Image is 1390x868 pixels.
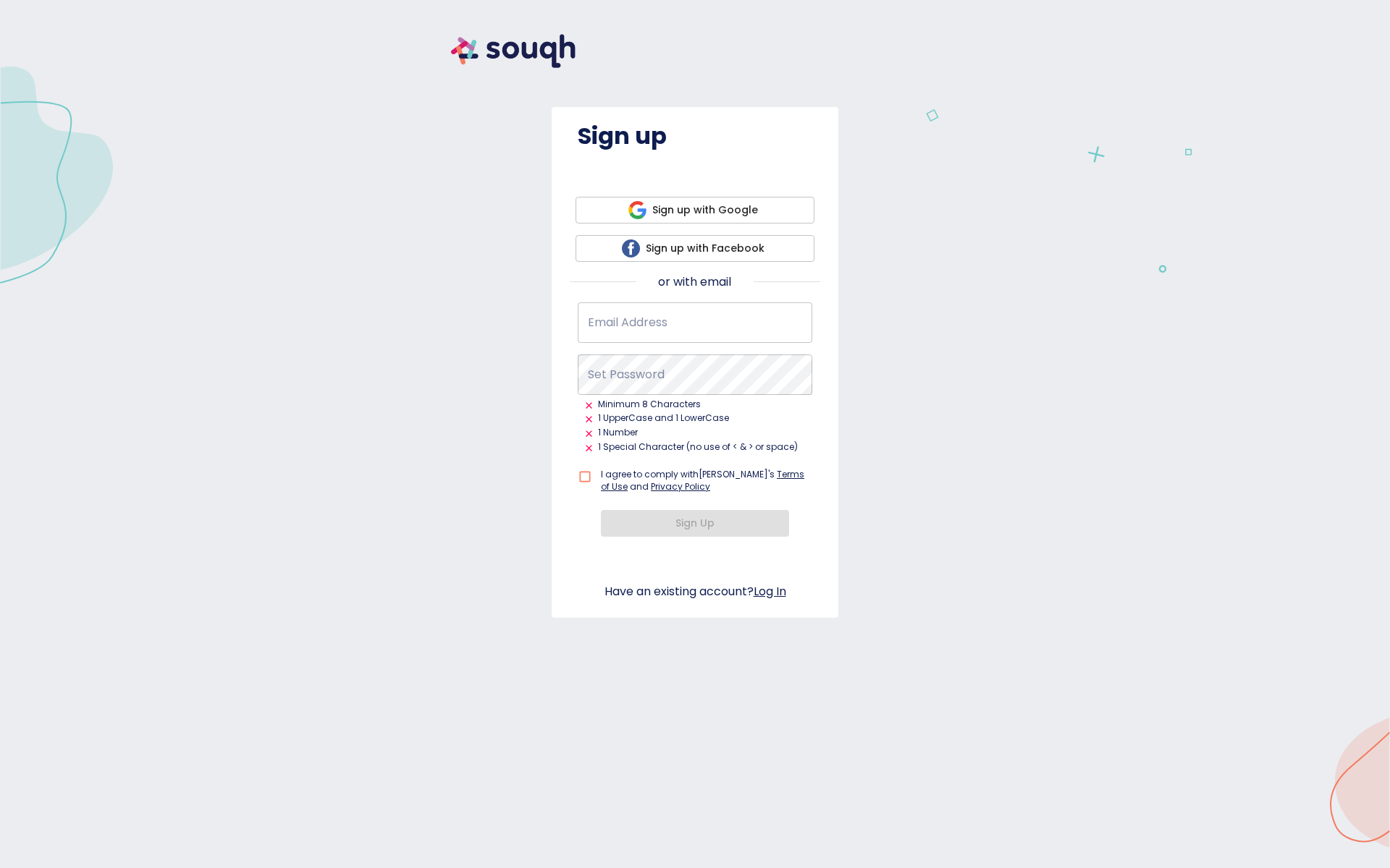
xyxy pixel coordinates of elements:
button: google iconSign up with Google [576,197,814,224]
span: 1 Number [598,425,638,440]
p: or with email [658,273,731,291]
a: Log In [754,583,786,600]
span: Sign up with Google [587,201,803,219]
img: google icon [628,201,646,219]
p: I agree to comply with [PERSON_NAME]'s and [601,468,812,493]
a: Terms of Use [601,468,804,493]
h4: Sign up [578,122,812,150]
p: Have an existing account? [605,583,786,600]
a: Privacy Policy [651,480,710,493]
button: facebook iconSign up with Facebook [576,235,814,262]
img: souqh logo [434,17,592,85]
span: Sign up with Facebook [587,239,803,258]
span: 1 Special Character (no use of < & > or space) [598,440,798,454]
span: Minimum 8 Characters [598,397,701,412]
span: 1 UpperCase and 1 LowerCase [598,411,729,425]
img: facebook icon [622,239,640,258]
